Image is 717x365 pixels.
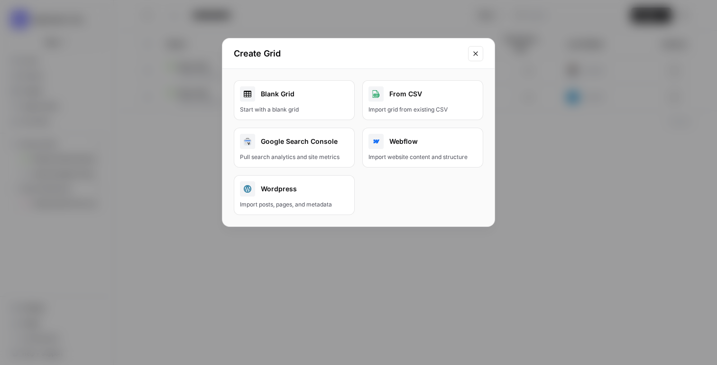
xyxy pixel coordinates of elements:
h2: Create Grid [234,47,462,60]
div: Start with a blank grid [240,105,349,114]
a: Blank GridStart with a blank grid [234,80,355,120]
div: Import website content and structure [368,153,477,161]
div: From CSV [368,86,477,102]
div: Blank Grid [240,86,349,102]
div: Import grid from existing CSV [368,105,477,114]
button: WebflowImport website content and structure [362,128,483,168]
button: From CSVImport grid from existing CSV [362,80,483,120]
button: Google Search ConsolePull search analytics and site metrics [234,128,355,168]
div: Wordpress [240,181,349,197]
div: Google Search Console [240,134,349,149]
div: Import posts, pages, and metadata [240,200,349,209]
div: Pull search analytics and site metrics [240,153,349,161]
div: Webflow [368,134,477,149]
button: WordpressImport posts, pages, and metadata [234,175,355,215]
button: Close modal [468,46,483,61]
